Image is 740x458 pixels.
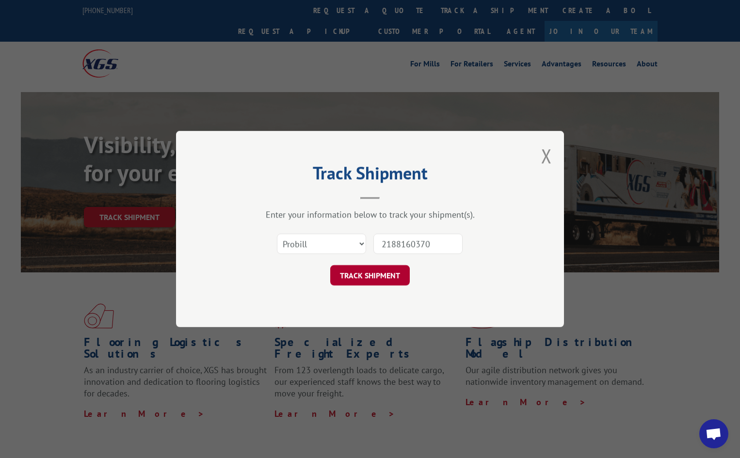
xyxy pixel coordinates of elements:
div: Open chat [699,419,728,448]
input: Number(s) [373,234,463,254]
div: Enter your information below to track your shipment(s). [225,209,515,220]
button: Close modal [541,143,552,169]
button: TRACK SHIPMENT [330,265,410,285]
h2: Track Shipment [225,166,515,185]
